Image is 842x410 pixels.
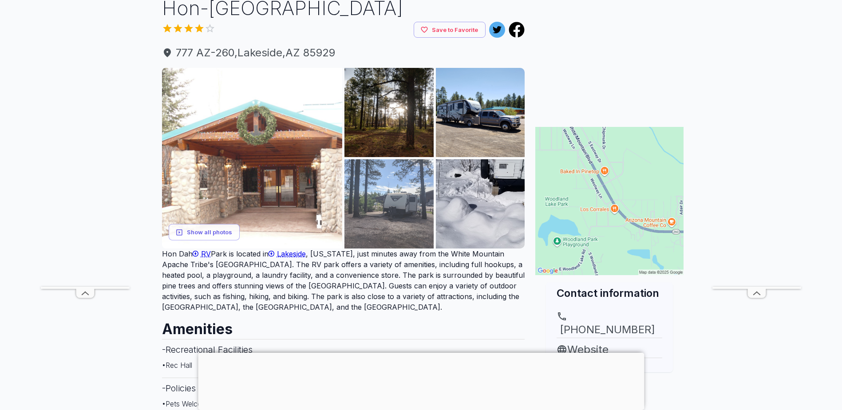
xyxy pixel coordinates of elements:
img: AAcXr8o3vqe4D7Y2Fav1lGONGRArNUWbW4wtNDHqW1L9sbWOjQ99Hwu3oi7ee-yU9Mh9-p0nX_kY7uiJXQzV1NNJBtpA557cp... [436,68,525,157]
span: RV [201,249,211,258]
img: AAcXr8rn9mK94zK-qwBKvJq-79LLJhgwXwesSxi_JJatbFSSXZf0m_Raaj8IilSUfu7EcxyluQkKOVyBwmYciHBHdxQzmA94X... [344,159,434,248]
span: 777 AZ-260 , Lakeside , AZ 85929 [162,45,525,61]
span: • Pets Welcome [162,399,212,408]
h2: Contact information [557,286,662,300]
p: Hon Dah Park is located in , [US_STATE], just minutes away from the White Mountain Apache Tribe's... [162,248,525,312]
button: Show all photos [169,224,240,240]
button: Save to Favorite [414,22,486,38]
img: AAcXr8o2Elw6sZfefKoRZFRIOopAxxnhnjHDdytHv4OCAN30cVbUKd4jpp8fcnIQS_HxjQOOdQJZ40EXf5iWsev0BIUxz0i1j... [436,159,525,248]
span: • Rec Hall [162,361,192,370]
img: Map for Hon-Dah RV Park [535,127,684,275]
h3: - Policies [162,378,525,398]
h3: - Recreational Facilities [162,339,525,360]
h2: Amenities [162,312,525,339]
iframe: Advertisement [712,20,801,287]
a: RV [193,249,211,258]
span: Lakeside [277,249,306,258]
a: 777 AZ-260,Lakeside,AZ 85929 [162,45,525,61]
a: [PHONE_NUMBER] [557,311,662,338]
a: Lakeside [269,249,306,258]
a: Website [557,342,662,358]
iframe: Advertisement [41,20,130,287]
iframe: Advertisement [198,353,644,408]
img: AAcXr8pt-o44DsAmzDEs8KxpM3RQGUeMVunx1tdMZidscEYWwP07Ome8UqvSEpp7jt4uAy0Kzs4dcFa_w0kdAwFh5A2PvvVOR... [344,68,434,157]
img: AAcXr8o8B-JpYF0vmrcrTL-xcQ5bPzxYJuwPlf4DvfWitQWC-Z-uI9Vzt32BU2wMPPRvWEZc7AFgCOZv4EkXTO3rYTQdhonON... [162,68,343,248]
